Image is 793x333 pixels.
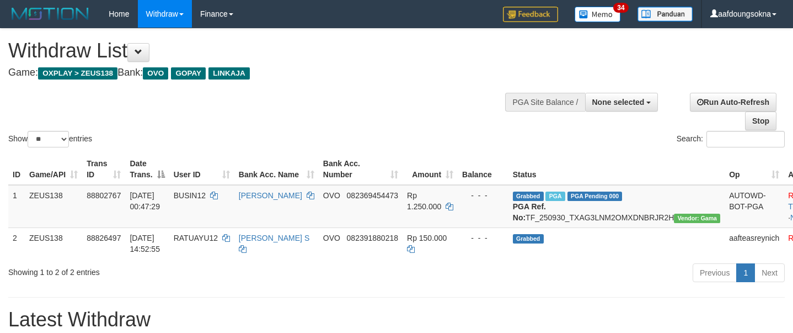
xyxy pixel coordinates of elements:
td: 2 [8,228,25,259]
div: - - - [462,190,504,201]
a: 1 [736,263,755,282]
img: panduan.png [637,7,693,22]
span: Rp 1.250.000 [407,191,441,211]
td: TF_250930_TXAG3LNM2OMXDNBRJR2H [508,185,725,228]
span: 88826497 [87,234,121,242]
th: Date Trans.: activate to sort column descending [125,154,169,185]
span: PGA Pending [567,192,623,201]
button: None selected [585,93,658,112]
label: Search: [677,131,785,147]
span: Marked by aafsreyleap [545,192,565,201]
span: OVO [323,234,340,242]
span: RATUAYU12 [174,234,218,242]
span: Copy 082369454473 to clipboard [347,191,398,200]
span: 34 [613,3,628,13]
th: ID [8,154,25,185]
img: Feedback.jpg [503,7,558,22]
span: OVO [323,191,340,200]
div: - - - [462,232,504,244]
input: Search: [706,131,785,147]
td: aafteasreynich [725,228,784,259]
span: Grabbed [513,234,544,244]
span: [DATE] 00:47:29 [130,191,160,211]
td: 1 [8,185,25,228]
div: Showing 1 to 2 of 2 entries [8,262,322,278]
th: Amount: activate to sort column ascending [403,154,458,185]
a: [PERSON_NAME] S [239,234,309,242]
th: User ID: activate to sort column ascending [169,154,234,185]
h1: Withdraw List [8,40,518,62]
a: Run Auto-Refresh [690,93,776,112]
td: AUTOWD-BOT-PGA [725,185,784,228]
span: Copy 082391880218 to clipboard [347,234,398,242]
span: Vendor URL: https://trx31.1velocity.biz [674,214,720,223]
a: Previous [693,263,737,282]
img: Button%20Memo.svg [575,7,621,22]
span: OXPLAY > ZEUS138 [38,67,117,80]
span: GOPAY [171,67,206,80]
span: LINKAJA [208,67,250,80]
th: Game/API: activate to sort column ascending [25,154,82,185]
span: None selected [592,98,645,107]
td: ZEUS138 [25,185,82,228]
label: Show entries [8,131,92,147]
a: Stop [745,112,776,130]
a: [PERSON_NAME] [239,191,302,200]
select: Showentries [28,131,69,147]
img: MOTION_logo.png [8,6,92,22]
th: Trans ID: activate to sort column ascending [82,154,125,185]
h1: Latest Withdraw [8,309,785,331]
span: Rp 150.000 [407,234,447,242]
th: Status [508,154,725,185]
span: 88802767 [87,191,121,200]
span: BUSIN12 [174,191,206,200]
th: Bank Acc. Number: activate to sort column ascending [319,154,403,185]
span: Grabbed [513,192,544,201]
td: ZEUS138 [25,228,82,259]
h4: Game: Bank: [8,67,518,78]
a: Next [754,263,785,282]
span: [DATE] 14:52:55 [130,234,160,253]
b: PGA Ref. No: [513,202,546,222]
th: Bank Acc. Name: activate to sort column ascending [234,154,319,185]
th: Op: activate to sort column ascending [725,154,784,185]
span: OVO [143,67,168,80]
div: PGA Site Balance / [505,93,585,112]
th: Balance [458,154,508,185]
